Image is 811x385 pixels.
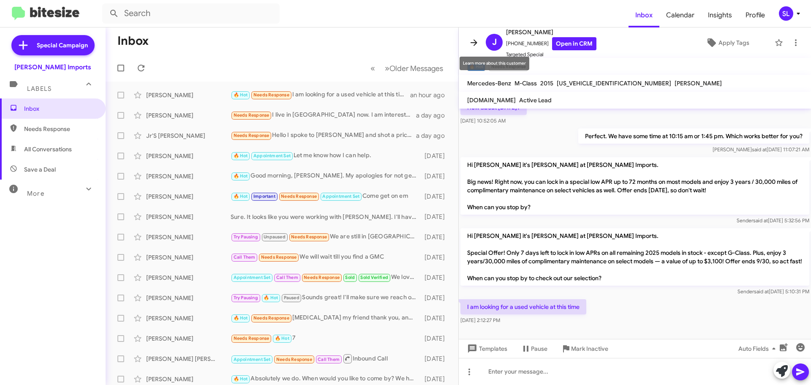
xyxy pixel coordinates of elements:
span: Needs Response [281,194,317,199]
span: M-Class [514,79,537,87]
span: Targeted Special [506,50,596,59]
div: Jr'S [PERSON_NAME] [146,131,231,140]
div: I am looking for a used vehicle at this time [231,90,410,100]
span: Needs Response [253,92,289,98]
span: 🔥 Hot [234,153,248,158]
div: a day ago [416,111,452,120]
span: Appointment Set [234,357,271,362]
span: « [370,63,375,74]
div: Learn more about this customer [460,57,529,70]
div: [PERSON_NAME] [146,314,231,322]
span: said at [753,217,768,224]
div: [PERSON_NAME] [146,152,231,160]
span: Appointment Set [322,194,359,199]
span: Sender [DATE] 5:10:31 PM [738,288,809,295]
span: Unpaused [264,234,286,240]
span: Insights [701,3,739,27]
div: [PERSON_NAME] [146,111,231,120]
span: Older Messages [389,64,443,73]
span: J [492,35,497,49]
span: Mercedes-Benz [467,79,511,87]
div: We are still in [GEOGRAPHIC_DATA]. [PERSON_NAME] reached out and is aware. Thank you. [231,232,420,242]
span: Auto Fields [738,341,779,356]
span: Call Them [276,275,298,280]
span: » [385,63,389,74]
span: said at [752,146,767,153]
a: Inbox [629,3,659,27]
div: [DATE] [420,355,452,363]
span: Try Pausing [234,234,258,240]
span: [DATE] 10:52:05 AM [460,117,506,124]
div: [DATE] [420,213,452,221]
span: [US_VEHICLE_IDENTIFICATION_NUMBER] [557,79,671,87]
span: 🔥 Hot [234,173,248,179]
span: Needs Response [253,315,289,321]
span: All Conversations [24,145,72,153]
span: [PERSON_NAME] [506,27,596,37]
nav: Page navigation example [366,60,448,77]
span: Needs Response [234,112,269,118]
div: Hello I spoke to [PERSON_NAME] and shot a price, we didn't agree on it and he was no where near w... [231,131,416,140]
span: said at [754,288,769,295]
button: Previous [365,60,380,77]
span: [PERSON_NAME] [DATE] 11:07:21 AM [713,146,809,153]
div: We will wait till you find a GMC [231,252,420,262]
span: Paused [284,295,299,300]
div: [PERSON_NAME] [146,375,231,383]
input: Search [102,3,280,24]
div: [PERSON_NAME] [146,294,231,302]
button: Pause [514,341,554,356]
span: Needs Response [234,336,269,341]
span: 🔥 Hot [264,295,278,300]
p: Hi [PERSON_NAME] it's [PERSON_NAME] at [PERSON_NAME] Imports. Big news! Right now, you can lock i... [460,157,809,215]
span: Apply Tags [718,35,749,50]
span: Needs Response [234,133,269,138]
span: 2015 [540,79,553,87]
span: Important [253,194,275,199]
div: [PERSON_NAME] [146,172,231,180]
span: Try Pausing [234,295,258,300]
div: Come get on em [231,191,420,201]
span: Appointment Set [253,153,291,158]
div: [DATE] [420,314,452,322]
div: [PERSON_NAME] [146,213,231,221]
div: 7 [231,333,420,343]
span: Needs Response [261,254,297,260]
div: [DATE] [420,192,452,201]
div: [PERSON_NAME] [146,273,231,282]
span: [PHONE_NUMBER] [506,37,596,50]
div: [PERSON_NAME] [146,192,231,201]
div: Good morning, [PERSON_NAME]. My apologies for not getting back with you [DATE] evening. What time... [231,171,420,181]
span: Labels [27,85,52,93]
div: Inbound Call [231,353,420,364]
span: Pause [531,341,547,356]
a: Open in CRM [552,37,596,50]
div: [DATE] [420,253,452,262]
div: [DATE] [420,375,452,383]
p: I am looking for a used vehicle at this time [460,299,586,314]
span: [DATE] 2:12:27 PM [460,317,500,323]
div: [PERSON_NAME] Imports [14,63,91,71]
span: Call Them [234,254,256,260]
span: Special Campaign [37,41,88,49]
button: SL [772,6,802,21]
span: 🔥 Hot [234,315,248,321]
span: [DOMAIN_NAME] [467,96,516,104]
div: [DATE] [420,233,452,241]
div: [PERSON_NAME] [146,233,231,241]
button: Apply Tags [684,35,770,50]
div: [DATE] [420,172,452,180]
span: Sold [345,275,355,280]
div: [MEDICAL_DATA] my friend thank you, and I will gladly recommend that friends of my stop by and vi... [231,313,420,323]
button: Mark Inactive [554,341,615,356]
div: [PERSON_NAME] [PERSON_NAME] [146,355,231,363]
div: an hour ago [410,91,452,99]
span: Needs Response [304,275,340,280]
div: [PERSON_NAME] [146,91,231,99]
div: Sounds great! I'll make sure we reach out to you [DATE] just to make sure we're still good for th... [231,293,420,303]
a: Calendar [659,3,701,27]
div: [DATE] [420,273,452,282]
span: Active Lead [519,96,552,104]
